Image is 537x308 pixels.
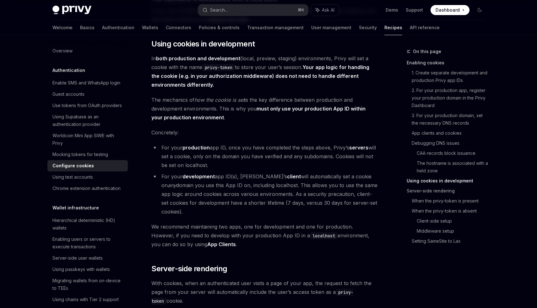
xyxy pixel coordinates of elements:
div: Worldcoin Mini App SIWE with Privy [52,132,124,147]
div: Migrating wallets from on-device to TEEs [52,277,124,292]
div: Overview [52,47,73,55]
span: In (local, preview, staging) environments, Privy will set a cookie with the name to store your us... [151,54,378,89]
strong: must only use your production App ID within your production environment [151,105,366,121]
div: Guest accounts [52,90,84,98]
a: Basics [80,20,95,35]
a: CAA records block issuance [417,148,490,158]
a: Overview [47,45,128,57]
a: Configure cookies [47,160,128,171]
div: Use tokens from OAuth providers [52,102,122,109]
a: Mocking tokens for testing [47,149,128,160]
a: Welcome [52,20,73,35]
a: Setting SameSite to Lax [412,236,490,246]
a: Server-side user wallets [47,252,128,264]
span: Server-side rendering [151,264,227,274]
a: App clients and cookies [412,128,490,138]
div: Using chains with Tier 2 support [52,296,119,303]
a: User management [311,20,351,35]
span: ⌘ K [298,8,304,13]
a: Using chains with Tier 2 support [47,294,128,305]
a: The hostname is associated with a held zone [417,158,490,176]
div: Enabling users or servers to execute transactions [52,235,124,251]
div: Mocking tokens for testing [52,151,108,158]
em: how the cookie is set [194,97,245,103]
button: Ask AI [311,4,339,16]
strong: servers [349,144,368,151]
h5: Authentication [52,67,85,74]
button: Search...⌘K [198,4,308,16]
strong: Your app logic for handling the cookie (e.g. in your authorization middleware) does not need to h... [151,64,369,88]
strong: client [287,173,301,180]
code: localhost [310,232,338,239]
div: Server-side user wallets [52,254,103,262]
a: When the privy-token is absent [412,206,490,216]
li: For your app ID, once you have completed the steps above, Privy’s will set a cookie, only on the ... [151,143,378,170]
div: Hierarchical deterministic (HD) wallets [52,217,124,232]
button: Toggle dark mode [475,5,485,15]
span: We recommend maintaining two apps, one for development and one for production. However, if you ne... [151,222,378,249]
a: App Clients [207,241,236,248]
a: 2. For your production app, register your production domain in the Privy Dashboard [412,85,490,111]
span: The mechanics of is the key difference between production and development environments. This is w... [151,95,378,122]
a: Debugging DNS issues [412,138,490,148]
a: Authentication [102,20,134,35]
em: any [168,182,176,188]
div: Using test accounts [52,173,93,181]
a: Enabling users or servers to execute transactions [47,234,128,252]
span: Ask AI [322,7,334,13]
a: Server-side rendering [407,186,490,196]
span: With cookies, when an authenticated user visits a page of your app, the request to fetch the page... [151,279,378,305]
a: Middleware setup [417,226,490,236]
h5: Wallet infrastructure [52,204,99,212]
a: Enabling cookies [407,58,490,68]
a: When the privy-token is present [412,196,490,206]
span: Concretely: [151,128,378,137]
div: Enable SMS and WhatsApp login [52,79,120,87]
a: Security [359,20,377,35]
a: Connectors [166,20,191,35]
a: Support [406,7,423,13]
div: Using Supabase as an authentication provider [52,113,124,128]
div: Search... [210,6,228,14]
a: 3. For your production domain, set the necessary DNS records [412,111,490,128]
a: Use tokens from OAuth providers [47,100,128,111]
span: Using cookies in development [151,39,255,49]
strong: production [182,144,210,151]
a: Dashboard [431,5,469,15]
a: API reference [410,20,440,35]
a: Policies & controls [199,20,240,35]
a: Using cookies in development [407,176,490,186]
div: Chrome extension authentication [52,185,121,192]
code: privy-token [202,64,235,71]
a: Chrome extension authentication [47,183,128,194]
span: On this page [413,48,441,55]
a: Using passkeys with wallets [47,264,128,275]
strong: development [182,173,215,180]
a: Demo [386,7,398,13]
a: Transaction management [247,20,304,35]
div: Configure cookies [52,162,94,170]
a: Migrating wallets from on-device to TEEs [47,275,128,294]
a: Hierarchical deterministic (HD) wallets [47,215,128,234]
strong: both production and development [156,55,240,62]
a: Using test accounts [47,171,128,183]
a: Wallets [142,20,158,35]
span: Dashboard [436,7,460,13]
a: 1. Create separate development and production Privy app IDs [412,68,490,85]
a: Worldcoin Mini App SIWE with Privy [47,130,128,149]
a: Using Supabase as an authentication provider [47,111,128,130]
a: Enable SMS and WhatsApp login [47,77,128,89]
a: Recipes [384,20,402,35]
img: dark logo [52,6,91,14]
li: For your app ID(s), [PERSON_NAME]’s will automatically set a cookie on domain you use this App ID... [151,172,378,216]
div: Using passkeys with wallets [52,266,110,273]
a: Client-side setup [417,216,490,226]
a: Guest accounts [47,89,128,100]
